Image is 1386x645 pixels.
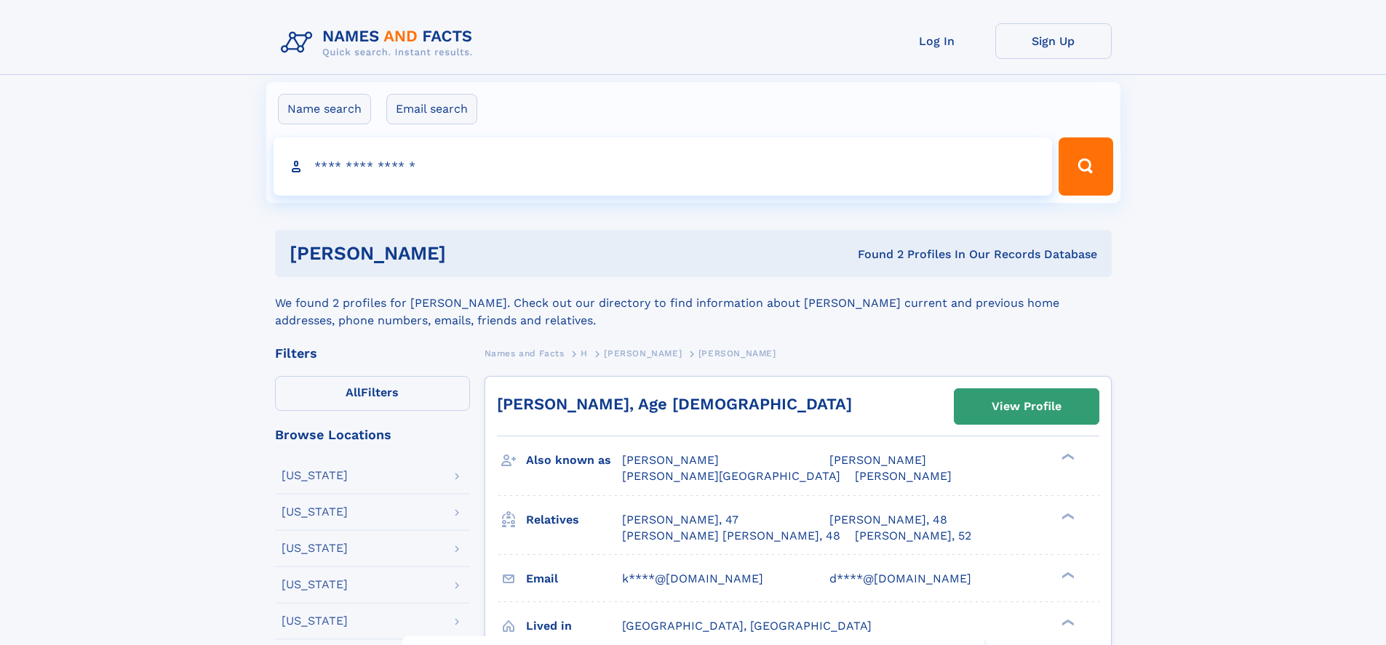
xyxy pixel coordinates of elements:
[274,137,1053,196] input: search input
[485,344,565,362] a: Names and Facts
[622,469,840,483] span: [PERSON_NAME][GEOGRAPHIC_DATA]
[1058,511,1075,521] div: ❯
[829,453,926,467] span: [PERSON_NAME]
[652,247,1097,263] div: Found 2 Profiles In Our Records Database
[526,448,622,473] h3: Also known as
[526,614,622,638] h3: Lived in
[346,385,361,399] span: All
[275,428,470,441] div: Browse Locations
[992,390,1062,423] div: View Profile
[526,508,622,532] h3: Relatives
[278,94,371,124] label: Name search
[622,619,872,633] span: [GEOGRAPHIC_DATA], [GEOGRAPHIC_DATA]
[275,23,485,63] img: Logo Names and Facts
[290,244,652,263] h1: [PERSON_NAME]
[282,615,348,627] div: [US_STATE]
[1059,137,1112,196] button: Search Button
[282,506,348,518] div: [US_STATE]
[1058,452,1075,462] div: ❯
[275,376,470,411] label: Filters
[282,470,348,481] div: [US_STATE]
[829,512,947,528] a: [PERSON_NAME], 48
[275,277,1112,329] div: We found 2 profiles for [PERSON_NAME]. Check out our directory to find information about [PERSON_...
[497,395,852,413] a: [PERSON_NAME], Age [DEMOGRAPHIC_DATA]
[698,348,776,358] span: [PERSON_NAME]
[604,348,682,358] span: [PERSON_NAME]
[282,542,348,554] div: [US_STATE]
[275,347,470,360] div: Filters
[604,344,682,362] a: [PERSON_NAME]
[855,528,971,544] a: [PERSON_NAME], 52
[386,94,477,124] label: Email search
[581,348,588,358] span: H
[282,579,348,590] div: [US_STATE]
[1058,617,1075,627] div: ❯
[855,469,952,483] span: [PERSON_NAME]
[1058,570,1075,580] div: ❯
[622,528,840,544] a: [PERSON_NAME] [PERSON_NAME], 48
[622,512,738,528] a: [PERSON_NAME], 47
[581,344,588,362] a: H
[955,389,1099,424] a: View Profile
[622,453,719,467] span: [PERSON_NAME]
[879,23,995,59] a: Log In
[526,566,622,591] h3: Email
[995,23,1112,59] a: Sign Up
